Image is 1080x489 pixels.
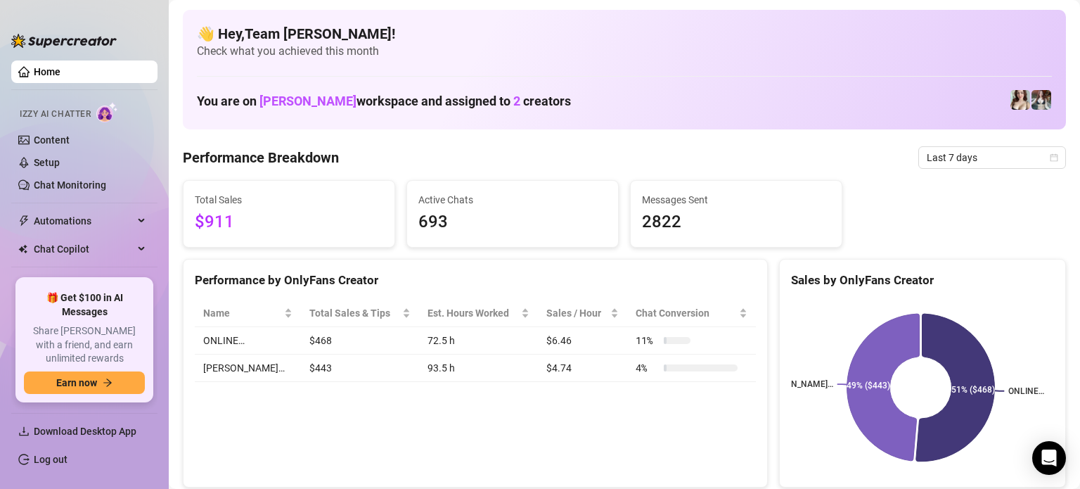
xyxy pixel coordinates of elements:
[546,305,608,321] span: Sales / Hour
[427,305,518,321] div: Est. Hours Worked
[513,94,520,108] span: 2
[1031,90,1051,110] img: Amy
[301,300,419,327] th: Total Sales & Tips
[195,271,756,290] div: Performance by OnlyFans Creator
[259,94,356,108] span: [PERSON_NAME]
[24,324,145,366] span: Share [PERSON_NAME] with a friend, and earn unlimited rewards
[636,360,658,376] span: 4 %
[56,377,97,388] span: Earn now
[195,327,301,355] td: ONLINE…
[763,379,833,389] text: [PERSON_NAME]…
[18,426,30,437] span: download
[18,215,30,227] span: thunderbolt
[1032,441,1066,475] div: Open Intercom Messenger
[1050,153,1058,162] span: calendar
[301,327,419,355] td: $468
[195,192,383,208] span: Total Sales
[34,157,60,168] a: Setup
[34,454,67,465] a: Log out
[34,66,60,77] a: Home
[34,134,70,146] a: Content
[197,94,571,109] h1: You are on workspace and assigned to creators
[195,300,301,327] th: Name
[18,244,27,254] img: Chat Copilot
[419,355,538,382] td: 93.5 h
[34,210,134,232] span: Automations
[418,192,607,208] span: Active Chats
[24,291,145,319] span: 🎁 Get $100 in AI Messages
[538,327,628,355] td: $6.46
[301,355,419,382] td: $443
[34,179,106,191] a: Chat Monitoring
[11,34,117,48] img: logo-BBDzfeDw.svg
[34,426,136,437] span: Download Desktop App
[195,209,383,236] span: $911
[642,192,830,208] span: Messages Sent
[1010,90,1030,110] img: ONLINE
[538,355,628,382] td: $4.74
[103,378,112,388] span: arrow-right
[927,147,1057,168] span: Last 7 days
[627,300,756,327] th: Chat Conversion
[197,44,1052,59] span: Check what you achieved this month
[636,305,736,321] span: Chat Conversion
[309,305,399,321] span: Total Sales & Tips
[419,327,538,355] td: 72.5 h
[20,108,91,121] span: Izzy AI Chatter
[418,209,607,236] span: 693
[636,333,658,348] span: 11 %
[34,238,134,260] span: Chat Copilot
[197,24,1052,44] h4: 👋 Hey, Team [PERSON_NAME] !
[183,148,339,167] h4: Performance Breakdown
[24,371,145,394] button: Earn nowarrow-right
[538,300,628,327] th: Sales / Hour
[1009,386,1045,396] text: ONLINE…
[642,209,830,236] span: 2822
[791,271,1054,290] div: Sales by OnlyFans Creator
[195,355,301,382] td: [PERSON_NAME]…
[203,305,281,321] span: Name
[96,102,118,122] img: AI Chatter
